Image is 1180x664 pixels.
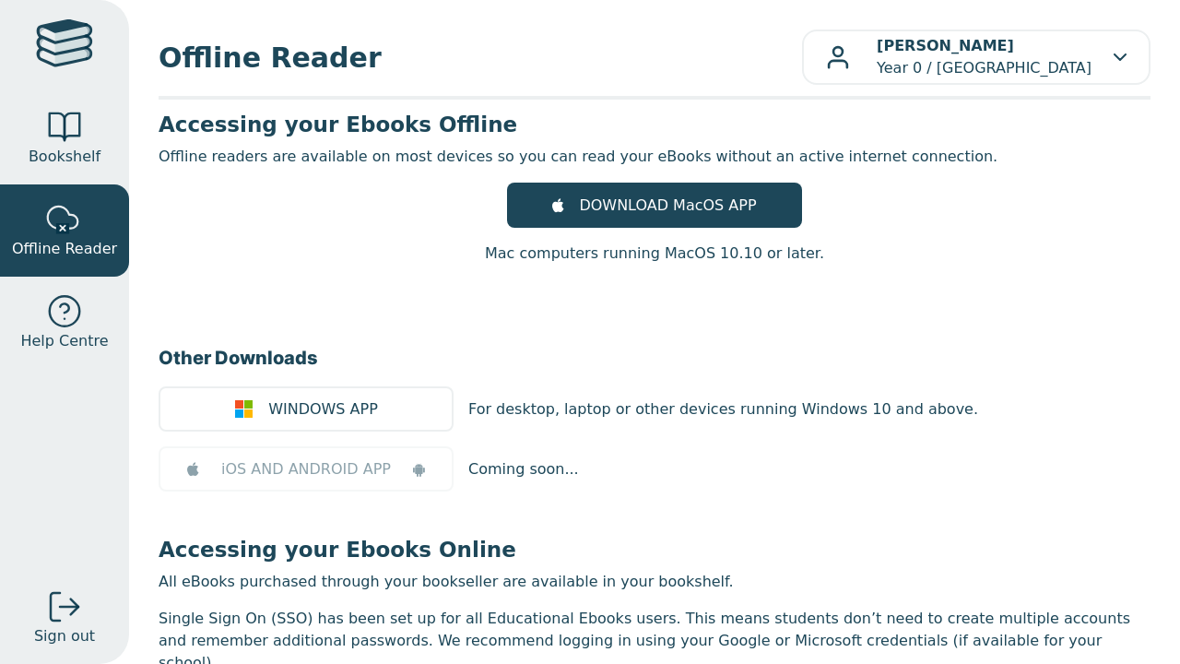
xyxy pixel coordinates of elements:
[159,111,1150,138] h3: Accessing your Ebooks Offline
[34,625,95,647] span: Sign out
[579,195,756,217] span: DOWNLOAD MacOS APP
[159,536,1150,563] h3: Accessing your Ebooks Online
[877,35,1091,79] p: Year 0 / [GEOGRAPHIC_DATA]
[159,146,1150,168] p: Offline readers are available on most devices so you can read your eBooks without an active inter...
[12,238,117,260] span: Offline Reader
[159,571,1150,593] p: All eBooks purchased through your bookseller are available in your bookshelf.
[468,458,579,480] p: Coming soon...
[20,330,108,352] span: Help Centre
[802,30,1150,85] button: [PERSON_NAME]Year 0 / [GEOGRAPHIC_DATA]
[29,146,100,168] span: Bookshelf
[221,458,391,480] span: iOS AND ANDROID APP
[159,386,454,432] a: WINDOWS APP
[877,37,1014,54] b: [PERSON_NAME]
[268,398,378,421] span: WINDOWS APP
[507,183,802,228] a: DOWNLOAD MacOS APP
[485,243,824,265] p: Mac computers running MacOS 10.10 or later.
[159,344,1150,372] h3: Other Downloads
[468,398,978,421] p: For desktop, laptop or other devices running Windows 10 and above.
[159,37,802,78] span: Offline Reader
